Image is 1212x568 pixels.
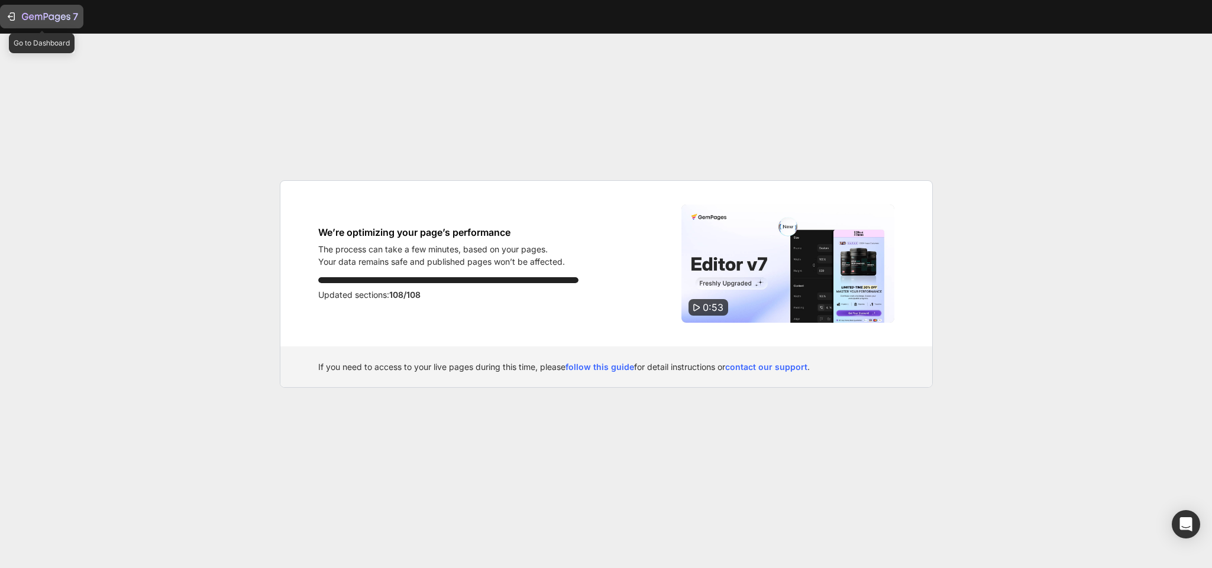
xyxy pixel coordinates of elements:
div: If you need to access to your live pages during this time, please for detail instructions or . [318,361,894,373]
p: Updated sections: [318,288,578,302]
span: 108/108 [389,290,421,300]
a: contact our support [725,362,807,372]
img: Video thumbnail [681,205,894,323]
p: The process can take a few minutes, based on your pages. [318,243,565,255]
p: Your data remains safe and published pages won’t be affected. [318,255,565,268]
span: 0:53 [703,301,723,313]
p: 7 [73,9,78,24]
h1: We’re optimizing your page’s performance [318,225,565,239]
a: follow this guide [565,362,634,372]
div: Open Intercom Messenger [1172,510,1200,538]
